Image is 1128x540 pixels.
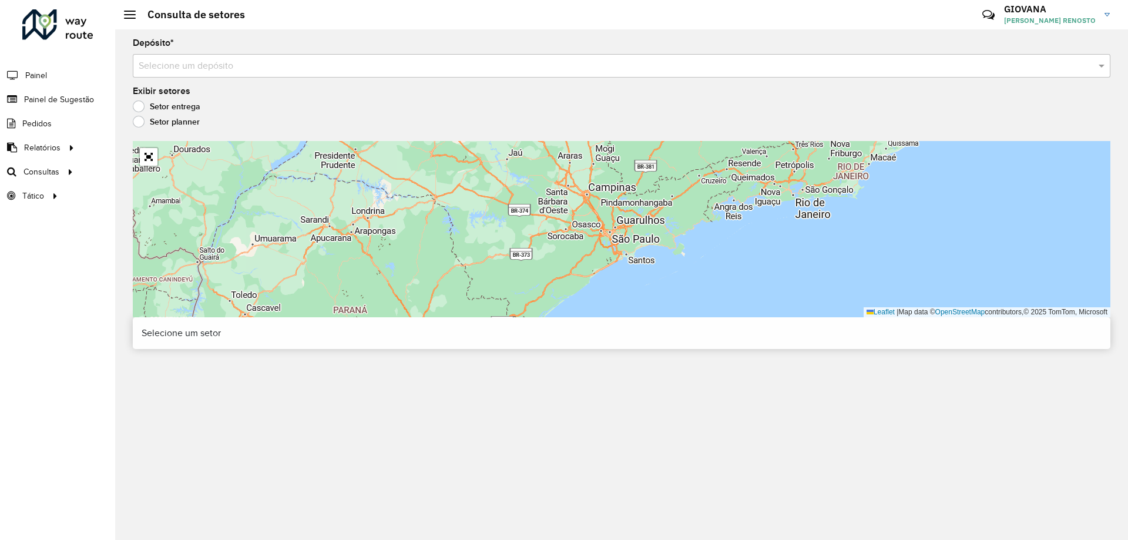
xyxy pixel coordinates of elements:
span: | [897,308,898,316]
label: Setor entrega [133,100,200,112]
label: Depósito [133,36,174,50]
div: Selecione um setor [133,317,1110,349]
span: Painel de Sugestão [24,93,94,106]
h3: GIOVANA [1004,4,1096,15]
label: Setor planner [133,116,200,128]
span: Relatórios [24,142,61,154]
a: Leaflet [867,308,895,316]
span: Pedidos [22,118,52,130]
div: Map data © contributors,© 2025 TomTom, Microsoft [864,307,1110,317]
span: Painel [25,69,47,82]
a: Contato Rápido [976,2,1001,28]
a: OpenStreetMap [935,308,985,316]
h2: Consulta de setores [136,8,245,21]
label: Exibir setores [133,84,190,98]
a: Abrir mapa em tela cheia [140,148,157,166]
span: [PERSON_NAME] RENOSTO [1004,15,1096,26]
span: Consultas [23,166,59,178]
span: Tático [22,190,44,202]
